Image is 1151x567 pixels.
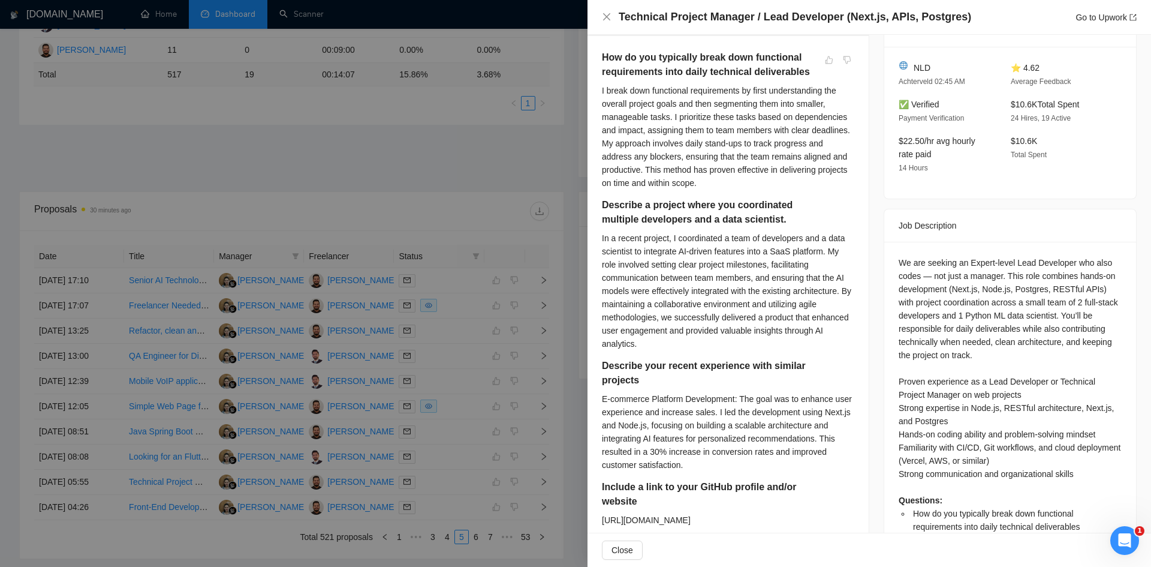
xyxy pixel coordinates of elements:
[899,136,975,159] span: $22.50/hr avg hourly rate paid
[602,12,611,22] button: Close
[1011,151,1047,159] span: Total Spent
[602,232,854,350] div: In a recent project, I coordinated a team of developers and a data scientist to integrate AI-driv...
[602,514,834,527] div: [URL][DOMAIN_NAME]
[602,50,816,79] h5: How do you typically break down functional requirements into daily technical deliverables
[602,198,816,227] h5: Describe a project where you coordinated multiple developers and a data scientist.
[619,10,971,25] h4: Technical Project Manager / Lead Developer (Next.js, APIs, Postgres)
[899,496,942,505] strong: Questions:
[1011,63,1039,73] span: ⭐ 4.62
[899,114,964,122] span: Payment Verification
[602,359,816,388] h5: Describe your recent experience with similar projects
[602,392,854,472] div: E-commerce Platform Development: The goal was to enhance user experience and increase sales. I le...
[913,509,1080,532] span: How do you typically break down functional requirements into daily technical deliverables
[602,541,643,560] button: Close
[602,12,611,22] span: close
[899,164,928,172] span: 14 Hours
[1011,136,1037,146] span: $10.6K
[1110,526,1139,555] iframe: Intercom live chat
[602,84,854,190] div: I break down functional requirements by first understanding the overall project goals and then se...
[1011,100,1079,109] span: $10.6K Total Spent
[899,100,939,109] span: ✅ Verified
[611,544,633,557] span: Close
[1011,77,1071,86] span: Average Feedback
[1011,114,1071,122] span: 24 Hires, 19 Active
[1075,13,1137,22] a: Go to Upworkexport
[602,480,799,509] h5: Include a link to your GitHub profile and/or website
[914,61,930,74] span: NLD
[899,209,1122,242] div: Job Description
[899,77,965,86] span: Achterveld 02:45 AM
[1129,14,1137,21] span: export
[1135,526,1144,536] span: 1
[899,61,908,70] img: 🌐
